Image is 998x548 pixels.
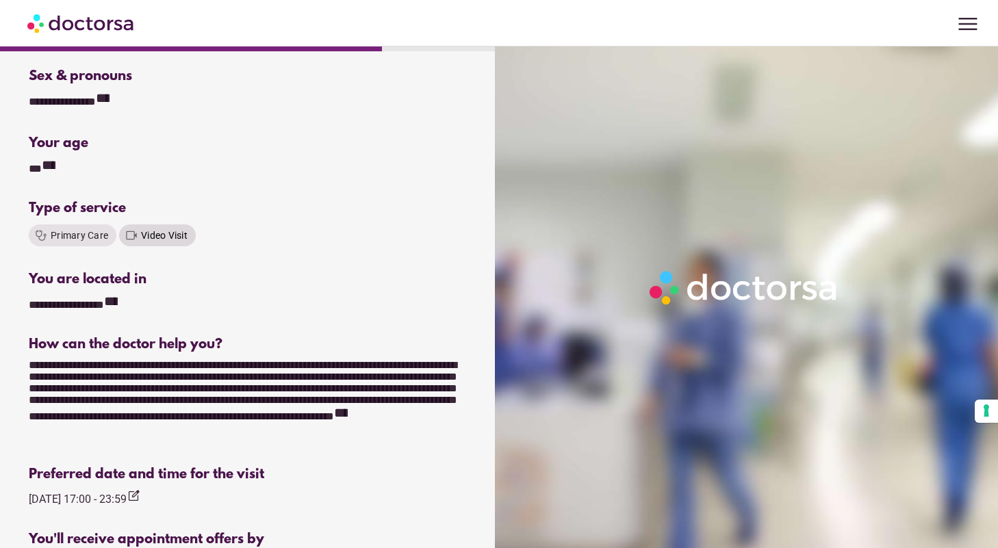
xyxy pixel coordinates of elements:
div: You'll receive appointment offers by [29,532,469,547]
div: Your age [29,135,247,151]
i: videocam [125,229,138,242]
span: Primary Care [51,230,108,241]
div: Sex & pronouns [29,68,469,84]
span: Video Visit [141,230,188,241]
div: Type of service [29,200,469,216]
img: Doctorsa.com [27,8,136,38]
div: You are located in [29,272,469,287]
button: Your consent preferences for tracking technologies [975,400,998,423]
div: How can the doctor help you? [29,337,469,352]
div: Preferred date and time for the visit [29,467,469,482]
img: Logo-Doctorsa-trans-White-partial-flat.png [644,265,844,310]
span: menu [955,11,981,37]
i: edit_square [127,489,140,503]
i: stethoscope [34,229,48,242]
div: [DATE] 17:00 - 23:59 [29,489,140,508]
